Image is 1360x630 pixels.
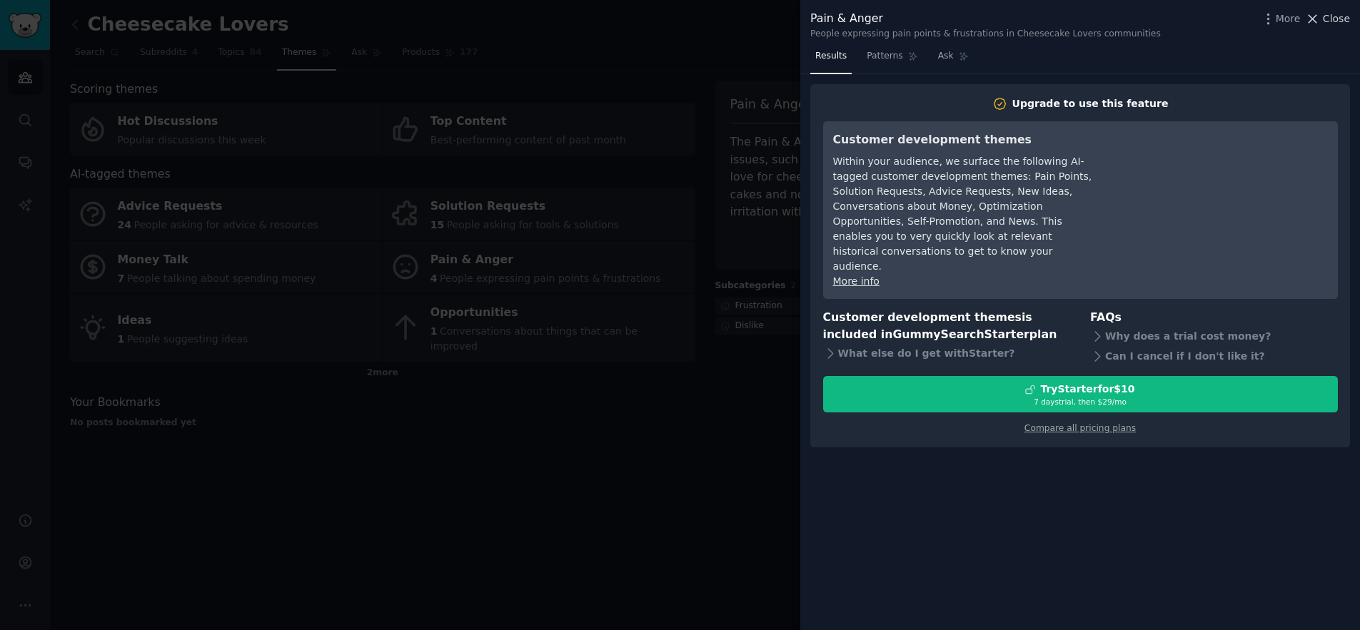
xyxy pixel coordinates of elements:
[1114,131,1328,238] iframe: YouTube video player
[1276,11,1301,26] span: More
[824,397,1337,407] div: 7 days trial, then $ 29 /mo
[862,45,922,74] a: Patterns
[810,45,852,74] a: Results
[833,154,1094,274] div: Within your audience, we surface the following AI-tagged customer development themes: Pain Points...
[1090,326,1338,346] div: Why does a trial cost money?
[1323,11,1350,26] span: Close
[933,45,974,74] a: Ask
[867,50,902,63] span: Patterns
[815,50,847,63] span: Results
[1090,309,1338,327] h3: FAQs
[1261,11,1301,26] button: More
[823,309,1071,344] h3: Customer development themes is included in plan
[823,344,1071,364] div: What else do I get with Starter ?
[892,327,1029,341] span: GummySearch Starter
[810,10,1161,28] div: Pain & Anger
[1040,382,1134,397] div: Try Starter for $10
[1024,423,1136,433] a: Compare all pricing plans
[833,131,1094,149] h3: Customer development themes
[833,275,880,287] a: More info
[810,28,1161,41] div: People expressing pain points & frustrations in Cheesecake Lovers communities
[823,376,1338,412] button: TryStarterfor$107 daystrial, then $29/mo
[1090,346,1338,366] div: Can I cancel if I don't like it?
[1012,96,1169,111] div: Upgrade to use this feature
[938,50,954,63] span: Ask
[1305,11,1350,26] button: Close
